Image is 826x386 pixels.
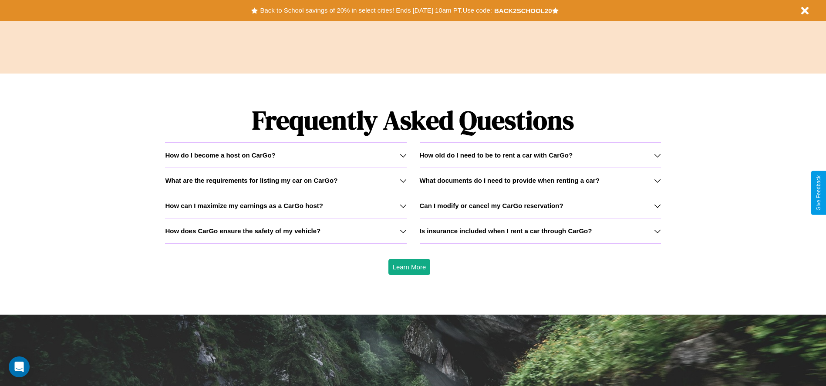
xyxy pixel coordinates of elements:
[388,259,431,275] button: Learn More
[165,227,320,235] h3: How does CarGo ensure the safety of my vehicle?
[9,356,30,377] div: Open Intercom Messenger
[420,227,592,235] h3: Is insurance included when I rent a car through CarGo?
[420,202,563,209] h3: Can I modify or cancel my CarGo reservation?
[165,98,661,142] h1: Frequently Asked Questions
[165,151,275,159] h3: How do I become a host on CarGo?
[420,177,600,184] h3: What documents do I need to provide when renting a car?
[816,175,822,211] div: Give Feedback
[420,151,573,159] h3: How old do I need to be to rent a car with CarGo?
[258,4,494,17] button: Back to School savings of 20% in select cities! Ends [DATE] 10am PT.Use code:
[165,202,323,209] h3: How can I maximize my earnings as a CarGo host?
[494,7,552,14] b: BACK2SCHOOL20
[165,177,337,184] h3: What are the requirements for listing my car on CarGo?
